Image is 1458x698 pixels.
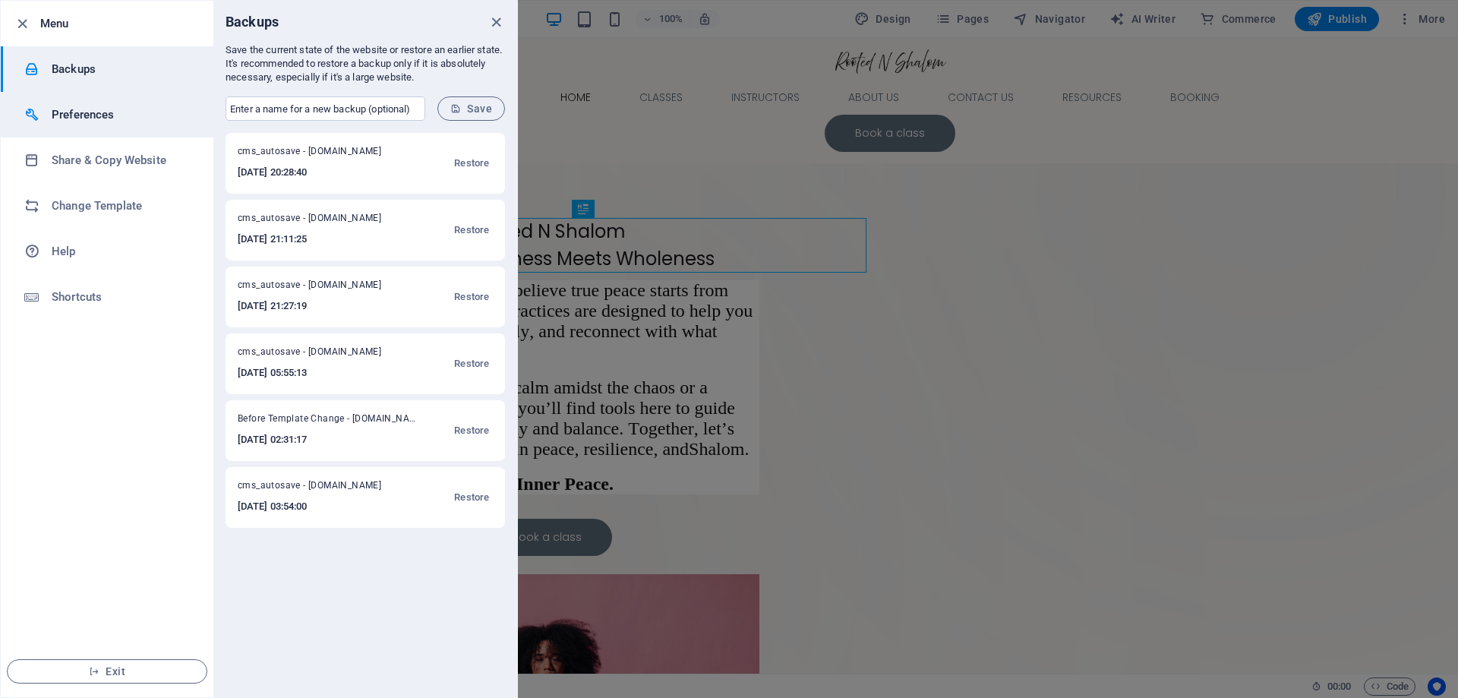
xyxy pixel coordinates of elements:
span: Save [450,103,492,115]
button: Restore [450,279,493,315]
h6: Preferences [52,106,192,124]
h6: [DATE] 02:31:17 [238,431,420,449]
span: cms_autosave - [DOMAIN_NAME] [238,346,401,364]
h6: [DATE] 20:28:40 [238,163,401,182]
h6: [DATE] 05:55:13 [238,364,401,382]
h6: [DATE] 21:27:19 [238,297,401,315]
span: Restore [454,422,489,440]
p: Save the current state of the website or restore an earlier state. It's recommended to restore a ... [226,43,505,84]
button: Save [437,96,505,121]
h6: [DATE] 21:11:25 [238,230,401,248]
span: Exit [20,665,194,677]
span: Restore [454,288,489,306]
span: Restore [454,355,489,373]
a: Help [1,229,213,274]
span: Restore [454,488,489,507]
span: Before Template Change - rootednshalom.com [238,412,420,431]
span: cms_autosave - [DOMAIN_NAME] [238,212,401,230]
button: Restore [450,412,493,449]
button: Restore [450,479,493,516]
span: Restore [454,221,489,239]
input: Enter a name for a new backup (optional) [226,96,425,121]
button: Restore [450,346,493,382]
span: cms_autosave - [DOMAIN_NAME] [238,145,401,163]
button: Restore [450,212,493,248]
h6: Share & Copy Website [52,151,192,169]
span: cms_autosave - [DOMAIN_NAME] [238,479,401,497]
h6: [DATE] 03:54:00 [238,497,401,516]
button: close [487,13,505,31]
h6: Backups [52,60,192,78]
span: cms_autosave - [DOMAIN_NAME] [238,279,401,297]
h6: Change Template [52,197,192,215]
span: Restore [454,154,489,172]
h6: Backups [226,13,279,31]
button: Restore [450,145,493,182]
button: Exit [7,659,207,684]
h6: Help [52,242,192,261]
h6: Menu [40,14,201,33]
h6: Shortcuts [52,288,192,306]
